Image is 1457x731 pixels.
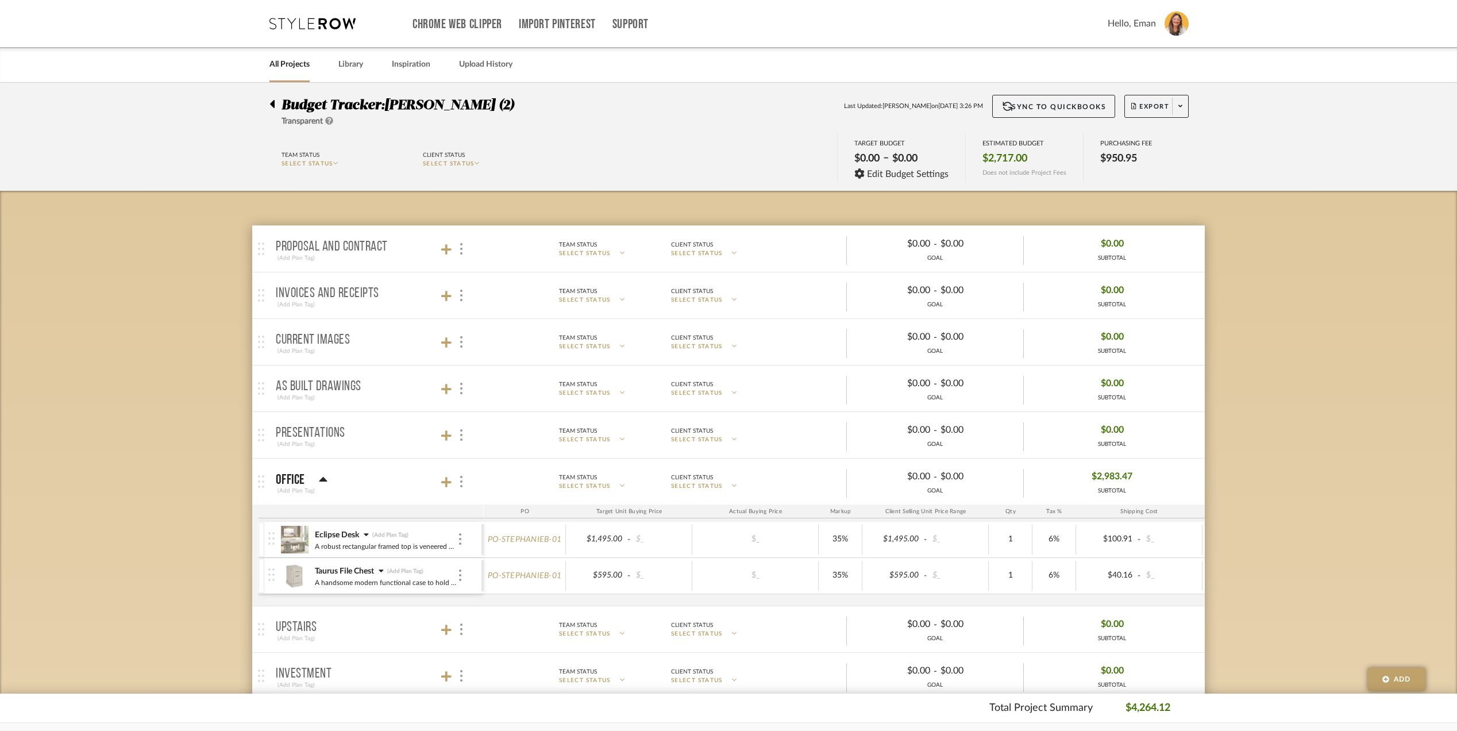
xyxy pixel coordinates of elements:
[268,532,275,545] img: vertical-grip.svg
[460,383,462,394] img: 3dots-v.svg
[1100,152,1137,165] span: $950.95
[252,319,1205,365] mat-expansion-panel-header: Current Images(Add Plan Tag)Team StatusSELECT STATUSClient StatusSELECT STATUS$0.00-$0.00GOAL$0.0...
[459,57,512,72] a: Upload History
[258,505,1205,606] div: Office(Add Plan Tag)Team StatusSELECT STATUSClient StatusSELECT STATUS$0.00-$0.00GOAL$2,983.47SUB...
[258,382,264,395] img: grip.svg
[1143,567,1199,584] div: $_
[626,570,633,582] span: -
[460,336,462,348] img: 3dots-v.svg
[276,299,317,310] div: (Add Plan Tag)
[1092,487,1132,495] div: SUBTOTAL
[276,333,350,347] p: Current Images
[633,567,689,584] div: $_
[276,667,332,681] p: Investment
[671,667,713,677] div: Client Status
[569,531,626,548] div: $1,495.00
[559,482,611,491] span: SELECT STATUS
[847,394,1023,402] div: GOAL
[724,567,787,584] div: $_
[276,633,317,644] div: (Add Plan Tag)
[889,149,921,168] div: $0.00
[1101,282,1124,299] span: $0.00
[252,459,1205,505] mat-expansion-panel-header: Office(Add Plan Tag)Team StatusSELECT STATUSClient StatusSELECT STATUS$0.00-$0.00GOAL$2,983.47SUB...
[1098,254,1126,263] div: SUBTOTAL
[423,161,475,167] span: SELECT STATUS
[934,237,937,251] span: -
[276,680,317,690] div: (Add Plan Tag)
[1131,102,1169,120] span: Export
[937,375,1014,393] div: $0.00
[822,567,858,584] div: 35%
[268,568,275,581] img: vertical-grip.svg
[276,486,317,496] div: (Add Plan Tag)
[252,412,1205,458] mat-expansion-panel-header: Presentations(Add Plan Tag)Team StatusSELECT STATUSClient StatusSELECT STATUS$0.00-$0.00GOAL$0.00...
[252,365,1205,411] mat-expansion-panel-header: As Built Drawings(Add Plan Tag)Team StatusSELECT STATUSClient StatusSELECT STATUS$0.00-$0.00GOAL$...
[671,389,723,398] span: SELECT STATUS
[460,429,462,441] img: 3dots-v.svg
[258,429,264,441] img: grip.svg
[460,476,462,487] img: 3dots-v.svg
[559,296,611,305] span: SELECT STATUS
[1165,11,1189,36] img: avatar
[372,531,409,539] div: (Add Plan Tag)
[934,664,937,678] span: -
[934,470,937,484] span: -
[252,653,1205,699] mat-expansion-panel-header: Investment(Add Plan Tag)Team StatusSELECT STATUSClient StatusSELECT STATUS$0.00-$0.00GOAL$0.00SUB...
[559,436,611,444] span: SELECT STATUS
[1101,662,1124,680] span: $0.00
[671,296,723,305] span: SELECT STATUS
[929,567,985,584] div: $_
[1394,674,1411,684] span: Add
[282,161,333,167] span: SELECT STATUS
[857,328,934,346] div: $0.00
[559,333,597,343] div: Team Status
[314,577,457,588] div: A handsome modern functional case to hold files and office supplies. A framed rectangular top res...
[280,562,309,590] img: 59560735-4396-483a-b5c1-dd0795a57692_50x50.jpg
[559,630,611,638] span: SELECT STATUS
[982,140,1066,147] div: ESTIMATED BUDGET
[1136,570,1143,582] span: -
[566,505,692,518] div: Target Unit Buying Price
[1098,681,1126,690] div: SUBTOTAL
[459,533,461,545] img: 3dots-v.svg
[282,150,319,160] div: Team Status
[559,676,611,685] span: SELECT STATUS
[989,505,1032,518] div: Qty
[258,558,1440,594] mat-expansion-panel-header: Taurus File Chest(Add Plan Tag)A handsome modern functional case to hold files and office supplie...
[724,531,787,548] div: $_
[276,473,305,487] p: Office
[559,426,597,436] div: Team Status
[1101,375,1124,393] span: $0.00
[671,676,723,685] span: SELECT STATUS
[488,535,561,545] a: PO-STEPHANIEB-01
[992,531,1028,548] div: 1
[937,421,1014,439] div: $0.00
[1368,668,1425,691] button: Add
[937,468,1014,486] div: $0.00
[822,531,858,548] div: 35%
[671,630,723,638] span: SELECT STATUS
[867,169,949,179] span: Edit Budget Settings
[460,243,462,255] img: 3dots-v.svg
[282,98,384,112] span: Budget Tracker:
[559,249,611,258] span: SELECT STATUS
[857,421,934,439] div: $0.00
[819,505,862,518] div: Markup
[671,286,713,297] div: Client Status
[847,347,1023,356] div: GOAL
[844,102,882,111] span: Last Updated:
[1098,347,1126,356] div: SUBTOTAL
[671,333,713,343] div: Client Status
[934,377,937,391] span: -
[989,701,1093,716] p: Total Project Summary
[252,606,1205,652] mat-expansion-panel-header: Upstairs(Add Plan Tag)Team StatusSELECT STATUSClient StatusSELECT STATUS$0.00-$0.00GOAL$0.00SUBTOTAL
[922,534,929,545] span: -
[258,289,264,302] img: grip.svg
[282,117,323,125] span: Transparent
[384,98,514,112] span: [PERSON_NAME] (2)
[692,505,819,518] div: Actual Buying Price
[1136,534,1143,545] span: -
[1098,394,1126,402] div: SUBTOTAL
[937,235,1014,253] div: $0.00
[280,526,309,553] img: 00a99405-0793-443c-947e-57c0a0ae27e7_50x50.jpg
